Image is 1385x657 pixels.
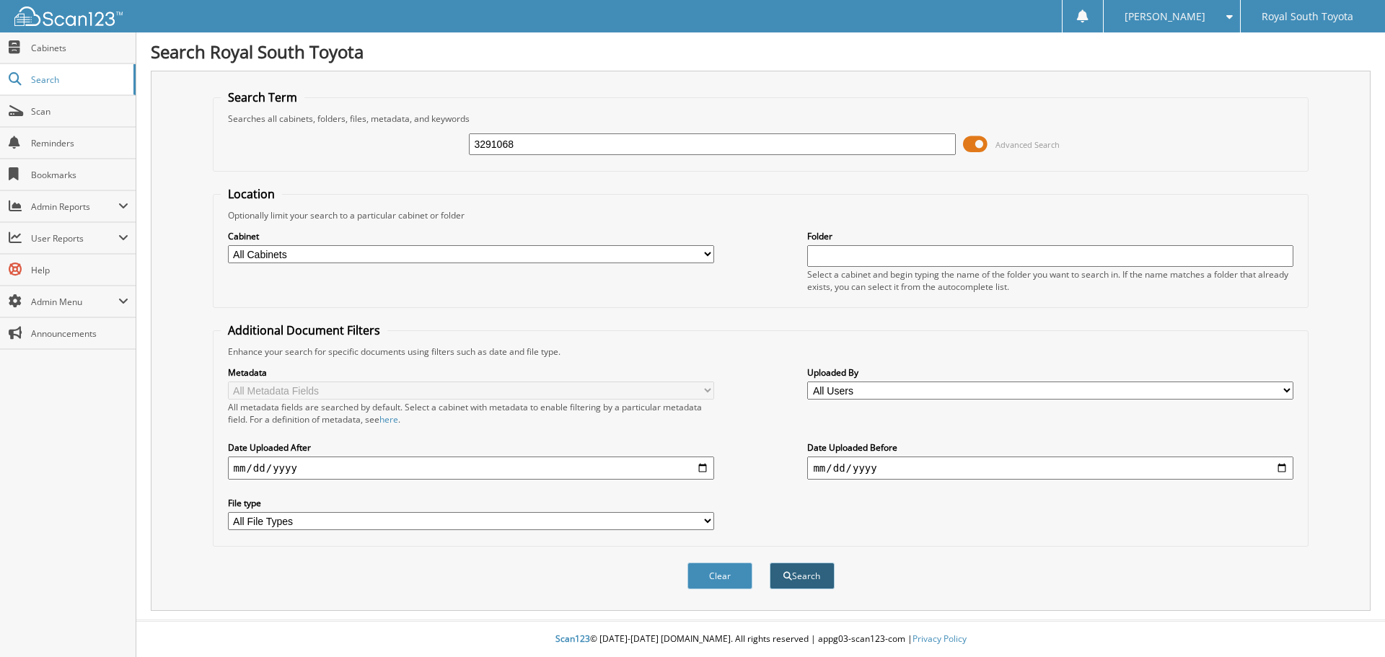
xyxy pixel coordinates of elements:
div: All metadata fields are searched by default. Select a cabinet with metadata to enable filtering b... [228,401,714,425]
label: Date Uploaded Before [807,441,1293,454]
input: start [228,457,714,480]
img: scan123-logo-white.svg [14,6,123,26]
span: Bookmarks [31,169,128,181]
span: Announcements [31,327,128,340]
a: Privacy Policy [913,632,967,645]
span: Cabinets [31,42,128,54]
label: Metadata [228,366,714,379]
div: Enhance your search for specific documents using filters such as date and file type. [221,345,1301,358]
span: Admin Menu [31,296,118,308]
input: end [807,457,1293,480]
span: Scan123 [555,632,590,645]
label: Date Uploaded After [228,441,714,454]
span: Scan [31,105,128,118]
span: Royal South Toyota [1262,12,1353,21]
div: Searches all cabinets, folders, files, metadata, and keywords [221,113,1301,125]
legend: Additional Document Filters [221,322,387,338]
a: here [379,413,398,425]
label: Folder [807,230,1293,242]
span: User Reports [31,232,118,244]
span: Search [31,74,126,86]
iframe: Chat Widget [1313,588,1385,657]
label: File type [228,497,714,509]
span: Help [31,264,128,276]
span: [PERSON_NAME] [1125,12,1205,21]
span: Reminders [31,137,128,149]
span: Advanced Search [995,139,1060,150]
h1: Search Royal South Toyota [151,40,1371,63]
button: Search [770,563,835,589]
div: © [DATE]-[DATE] [DOMAIN_NAME]. All rights reserved | appg03-scan123-com | [136,622,1385,657]
label: Uploaded By [807,366,1293,379]
legend: Search Term [221,89,304,105]
button: Clear [687,563,752,589]
span: Admin Reports [31,200,118,213]
label: Cabinet [228,230,714,242]
div: Select a cabinet and begin typing the name of the folder you want to search in. If the name match... [807,268,1293,293]
div: Optionally limit your search to a particular cabinet or folder [221,209,1301,221]
legend: Location [221,186,282,202]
